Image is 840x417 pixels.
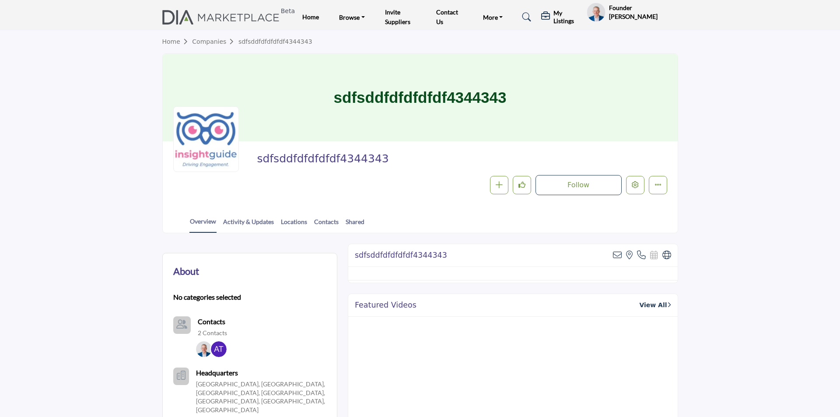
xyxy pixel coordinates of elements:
[385,8,410,25] a: Invite Suppliers
[477,11,509,23] a: More
[649,176,667,194] button: More details
[162,38,192,45] a: Home
[196,368,238,378] b: Headquarters
[162,10,284,25] a: Beta
[587,3,605,22] button: Show hide supplier dropdown
[173,316,191,334] button: Contact-Employee Icon
[238,38,312,45] a: sdfsddfdfdfdfdf4344343
[609,4,678,21] h5: Founder [PERSON_NAME]
[162,10,284,25] img: site Logo
[198,317,225,326] b: Contacts
[355,251,447,260] h2: sdfsddfdfdfdfdf4344343
[535,175,622,195] button: Follow
[281,7,295,15] h6: Beta
[302,13,319,21] a: Home
[189,217,217,233] a: Overview
[173,292,241,302] b: No categories selected
[626,176,644,194] button: Edit company
[334,54,507,141] h1: sdfsddfdfdfdfdf4344343
[355,301,416,310] h2: Featured Videos
[514,10,537,24] a: Search
[333,11,371,23] a: Browse
[198,329,227,337] a: 2 Contacts
[223,217,274,232] a: Activity & Updates
[196,341,212,357] img: Andy S S.
[257,152,454,166] span: sdfsddfdfdfdfdf4344343
[639,301,671,310] a: View All
[173,264,199,278] h2: About
[173,316,191,334] a: Link of redirect to contact page
[173,368,189,385] button: Headquarter icon
[541,9,582,25] div: My Listings
[280,217,308,232] a: Locations
[211,341,227,357] img: Akshay T.
[198,316,225,327] a: Contacts
[196,380,326,414] p: [GEOGRAPHIC_DATA], [GEOGRAPHIC_DATA], [GEOGRAPHIC_DATA], [GEOGRAPHIC_DATA], [GEOGRAPHIC_DATA], [G...
[192,38,238,45] a: Companies
[436,8,458,25] a: Contact Us
[553,9,582,25] h5: My Listings
[345,217,365,232] a: Shared
[314,217,339,232] a: Contacts
[513,176,531,194] button: Like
